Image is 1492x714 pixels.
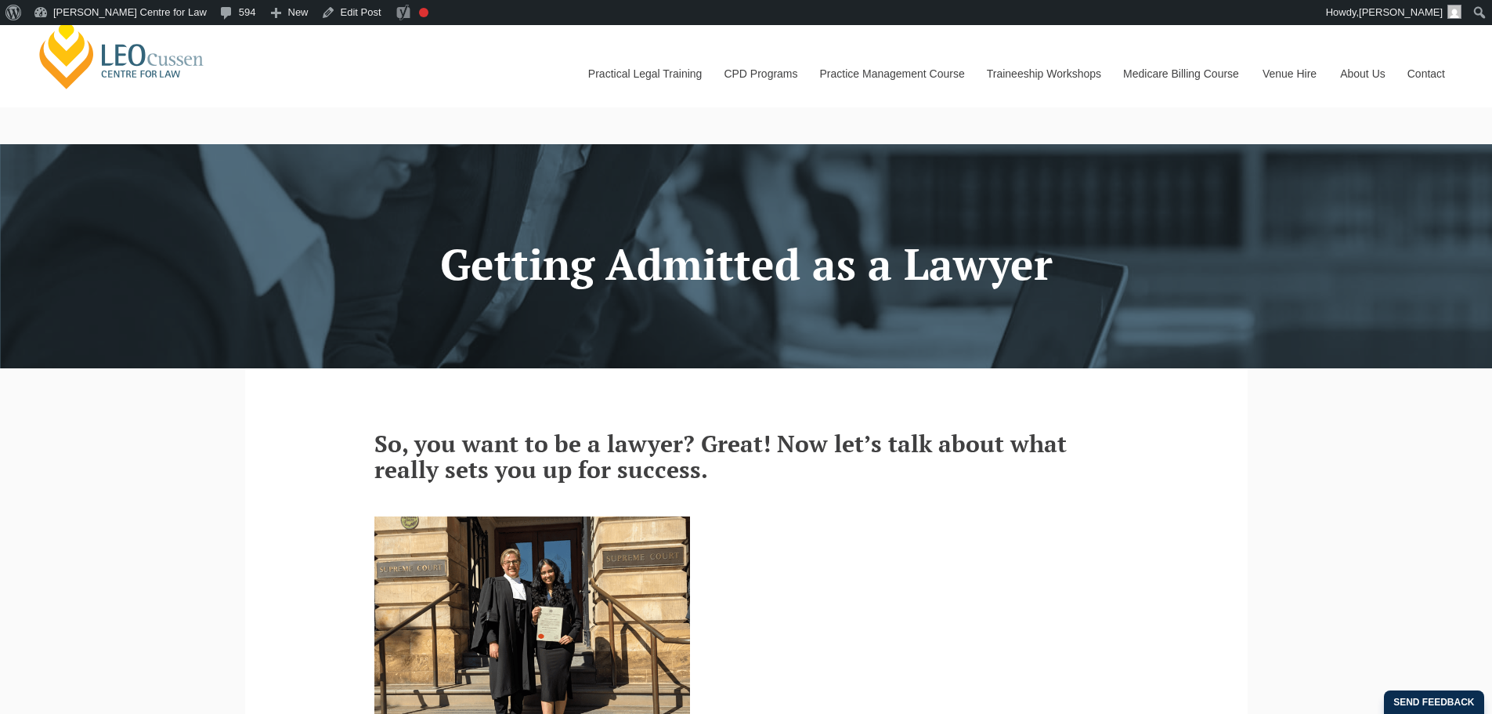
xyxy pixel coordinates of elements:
span: u want to be a lawyer? Great! Now let’s talk about what really sets you up for success. [374,428,1067,485]
a: Traineeship Workshops [975,40,1111,107]
a: Practice Management Course [808,40,975,107]
a: CPD Programs [712,40,807,107]
a: [PERSON_NAME] Centre for Law [35,17,208,91]
a: Practical Legal Training [576,40,713,107]
div: Focus keyphrase not set [419,8,428,17]
a: Venue Hire [1251,40,1328,107]
a: Contact [1396,40,1457,107]
a: About Us [1328,40,1396,107]
h1: Getting Admitted as a Lawyer [257,241,1236,288]
span: [PERSON_NAME] [1359,6,1443,18]
span: So, yo [374,428,441,459]
a: Medicare Billing Course [1111,40,1251,107]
